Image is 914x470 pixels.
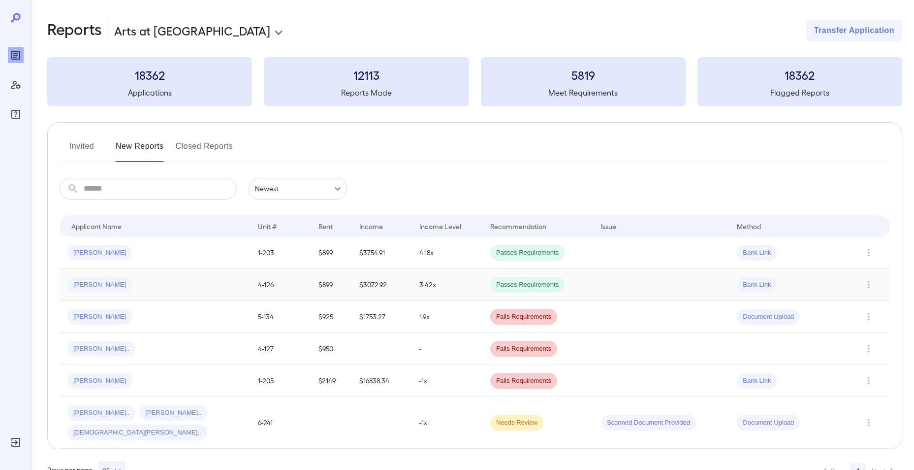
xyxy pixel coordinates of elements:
[8,47,24,63] div: Reports
[67,344,135,354] span: [PERSON_NAME]..
[8,435,24,450] div: Log Out
[351,301,412,333] td: $1753.27
[411,333,482,365] td: -
[250,301,311,333] td: 5-134
[737,418,800,428] span: Document Upload
[351,365,412,397] td: $16838.34
[861,415,877,431] button: Row Actions
[47,87,252,99] h5: Applications
[359,220,383,232] div: Income
[249,178,347,200] div: Newest
[250,237,311,269] td: 1-203
[67,428,207,437] span: [DEMOGRAPHIC_DATA][PERSON_NAME]..
[411,301,482,333] td: 1.9x
[481,67,686,83] h3: 5819
[47,20,102,41] h2: Reports
[737,220,761,232] div: Method
[67,408,135,418] span: [PERSON_NAME]..
[311,237,351,269] td: $899
[311,333,351,365] td: $950
[67,248,132,258] span: [PERSON_NAME]
[737,280,777,290] span: Bank Link
[737,376,777,386] span: Bank Link
[67,376,132,386] span: [PERSON_NAME]
[47,67,252,83] h3: 18362
[250,365,311,397] td: 1-205
[601,418,696,428] span: Scanned Document Provided
[490,280,565,290] span: Passes Requirements
[490,344,557,354] span: Fails Requirements
[250,269,311,301] td: 4-126
[419,220,461,232] div: Income Level
[411,365,482,397] td: -1x
[67,312,132,322] span: [PERSON_NAME]
[411,397,482,449] td: -1x
[264,67,469,83] h3: 12113
[490,248,565,258] span: Passes Requirements
[490,220,546,232] div: Recommendation
[861,277,877,293] button: Row Actions
[318,220,334,232] div: Rent
[60,138,104,162] button: Invited
[116,138,164,162] button: New Reports
[601,220,617,232] div: Issue
[47,57,902,106] summary: 18362Applications12113Reports Made5819Meet Requirements18362Flagged Reports
[697,67,902,83] h3: 18362
[737,312,800,322] span: Document Upload
[861,373,877,389] button: Row Actions
[411,237,482,269] td: 4.18x
[67,280,132,290] span: [PERSON_NAME]
[490,376,557,386] span: Fails Requirements
[250,397,311,449] td: 6-241
[250,333,311,365] td: 4-127
[806,20,902,41] button: Transfer Application
[114,23,270,38] p: Arts at [GEOGRAPHIC_DATA]
[8,106,24,122] div: FAQ
[737,248,777,258] span: Bank Link
[490,418,543,428] span: Needs Review
[481,87,686,99] h5: Meet Requirements
[311,301,351,333] td: $925
[351,237,412,269] td: $3754.91
[351,269,412,301] td: $3072.92
[311,269,351,301] td: $899
[311,365,351,397] td: $2149
[71,220,122,232] div: Applicant Name
[176,138,233,162] button: Closed Reports
[861,341,877,357] button: Row Actions
[8,77,24,93] div: Manage Users
[490,312,557,322] span: Fails Requirements
[258,220,277,232] div: Unit #
[264,87,469,99] h5: Reports Made
[411,269,482,301] td: 3.42x
[861,245,877,261] button: Row Actions
[861,309,877,325] button: Row Actions
[697,87,902,99] h5: Flagged Reports
[139,408,207,418] span: [PERSON_NAME]..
